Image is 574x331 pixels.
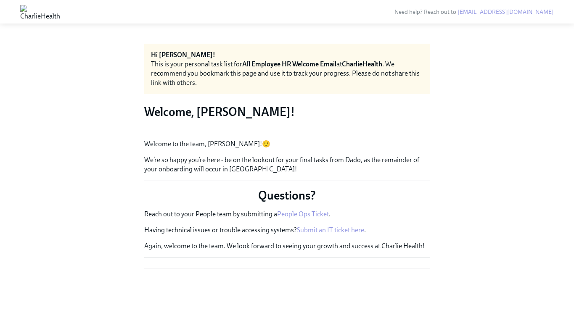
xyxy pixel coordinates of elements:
div: This is your personal task list for at . We recommend you bookmark this page and use it to track ... [151,60,423,87]
p: Questions? [144,188,430,203]
strong: All Employee HR Welcome Email [242,60,336,68]
p: We’re so happy you’re here - be on the lookout for your final tasks from Dado, as the remainder o... [144,155,430,174]
p: Welcome to the team, [PERSON_NAME]!🙂 [144,139,430,149]
a: [EMAIL_ADDRESS][DOMAIN_NAME] [458,8,554,16]
p: Again, welcome to the team. We look forward to seeing your growth and success at Charlie Health! [144,242,430,251]
strong: Hi [PERSON_NAME]! [151,51,215,59]
a: Submit an IT ticket here [297,226,364,234]
p: Having technical issues or trouble accessing systems? . [144,226,430,235]
span: Need help? Reach out to [394,8,554,16]
p: Reach out to your People team by submitting a . [144,210,430,219]
strong: CharlieHealth [342,60,382,68]
img: CharlieHealth [20,5,60,18]
a: People Ops Ticket [277,210,329,218]
h3: Welcome, [PERSON_NAME]! [144,104,430,119]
